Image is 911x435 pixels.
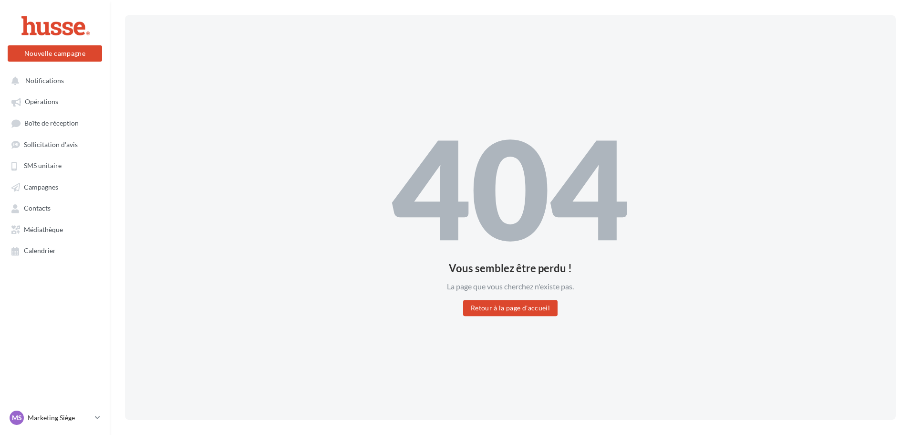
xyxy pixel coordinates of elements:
[28,413,91,423] p: Marketing Siège
[8,45,102,62] button: Nouvelle campagne
[6,221,104,238] a: Médiathèque
[392,263,629,274] div: Vous semblez être perdu !
[24,247,56,255] span: Calendrier
[6,242,104,259] a: Calendrier
[24,183,58,191] span: Campagnes
[6,114,104,132] a: Boîte de réception
[24,140,78,149] span: Sollicitation d'avis
[6,199,104,216] a: Contacts
[8,409,102,427] a: MS Marketing Siège
[392,281,629,292] div: La page que vous cherchez n'existe pas.
[6,178,104,195] a: Campagnes
[24,119,79,127] span: Boîte de réception
[25,76,64,85] span: Notifications
[24,204,51,212] span: Contacts
[392,119,629,256] div: 404
[6,136,104,153] a: Sollicitation d'avis
[6,157,104,174] a: SMS unitaire
[6,93,104,110] a: Opérations
[24,162,62,170] span: SMS unitaire
[6,72,100,89] button: Notifications
[463,300,558,316] button: Retour à la page d'accueil
[12,413,22,423] span: MS
[25,98,58,106] span: Opérations
[24,225,63,233] span: Médiathèque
